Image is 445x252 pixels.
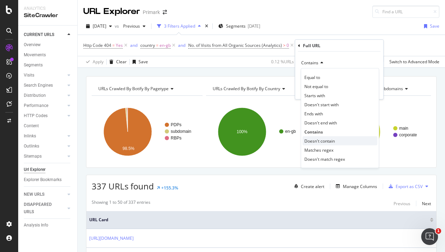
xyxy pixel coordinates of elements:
[24,112,65,120] a: HTTP Codes
[24,41,72,49] a: Overview
[387,56,439,67] button: Switch to Advanced Mode
[171,122,182,127] text: PDPs
[92,101,201,162] svg: A chart.
[160,41,171,50] span: en-gb
[83,6,140,17] div: URL Explorer
[24,72,34,79] div: Visits
[304,129,323,135] span: Contains
[115,23,120,29] span: vs
[343,183,377,189] div: Manage Columns
[107,56,127,67] button: Clear
[226,23,246,29] span: Segments
[298,87,320,94] button: Cancel
[24,31,54,38] div: CURRENT URLS
[24,102,65,109] a: Performance
[178,42,185,49] button: and
[24,143,39,150] div: Outlinks
[304,83,328,89] span: Not equal to
[24,6,72,12] div: Analytics
[83,21,115,32] button: [DATE]
[24,41,41,49] div: Overview
[24,166,72,173] a: Url Explorer
[304,147,333,153] span: Matches regex
[304,92,325,98] span: Starts with
[24,122,72,130] a: Content
[24,12,72,20] div: SiteCrawler
[422,199,431,208] button: Next
[24,191,44,198] div: NEW URLS
[421,228,438,245] iframe: Intercom live chat
[24,112,48,120] div: HTTP Codes
[24,222,72,229] a: Analysis Info
[24,72,65,79] a: Visits
[24,222,48,229] div: Analysis Info
[204,23,210,30] div: times
[178,42,185,48] div: and
[97,83,196,94] h4: URLs Crawled By Botify By pagetype
[154,21,204,32] button: 3 Filters Applied
[304,74,320,80] span: Equal to
[301,183,324,189] div: Create alert
[92,199,150,208] div: Showing 1 to 50 of 337 entries
[24,92,65,99] a: Distribution
[89,217,428,223] span: URL Card
[303,43,320,49] div: Full URL
[116,59,127,65] div: Clear
[399,126,408,131] text: main
[24,92,46,99] div: Distribution
[116,41,123,50] span: Yes
[83,42,111,48] span: Http Code 404
[396,183,423,189] div: Export as CSV
[130,42,137,49] button: and
[24,166,45,173] div: Url Explorer
[24,176,62,183] div: Explorer Bookmarks
[304,101,339,107] span: Doesn't start with
[422,201,431,207] div: Next
[171,129,191,134] text: subdomain
[421,21,439,32] button: Save
[83,56,104,67] button: Apply
[372,6,439,18] input: Find a URL
[213,86,280,92] span: URLs Crawled By Botify By country
[93,59,104,65] div: Apply
[164,23,195,29] div: 3 Filters Applied
[130,42,137,48] div: and
[285,129,296,134] text: en-gb
[24,82,53,89] div: Search Engines
[283,42,285,48] span: >
[171,136,182,141] text: RBPs
[399,132,417,137] text: corporate
[24,201,65,216] a: DISAPPEARED URLS
[24,62,43,69] div: Segments
[24,82,65,89] a: Search Engines
[206,101,315,162] svg: A chart.
[120,21,148,32] button: Previous
[24,201,59,216] div: DISAPPEARED URLS
[122,146,134,151] text: 98.5%
[161,185,178,191] div: +155.3%
[24,31,65,38] a: CURRENT URLS
[24,143,65,150] a: Outlinks
[24,51,72,59] a: Movements
[389,59,439,65] div: Switch to Advanced Mode
[24,153,65,160] a: Sitemaps
[304,110,323,116] span: Ends with
[24,132,36,140] div: Inlinks
[24,62,72,69] a: Segments
[304,138,335,144] span: Doesn't contain
[143,9,160,16] div: Primark
[156,42,158,48] span: =
[287,41,289,50] span: 0
[216,21,263,32] button: Segments[DATE]
[139,59,148,65] div: Save
[304,120,337,125] span: Doesn't end with
[386,181,423,192] button: Export as CSV
[394,199,410,208] button: Previous
[394,201,410,207] div: Previous
[140,42,155,48] span: country
[112,42,115,48] span: =
[24,176,72,183] a: Explorer Bookmarks
[163,10,167,15] div: arrow-right-arrow-left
